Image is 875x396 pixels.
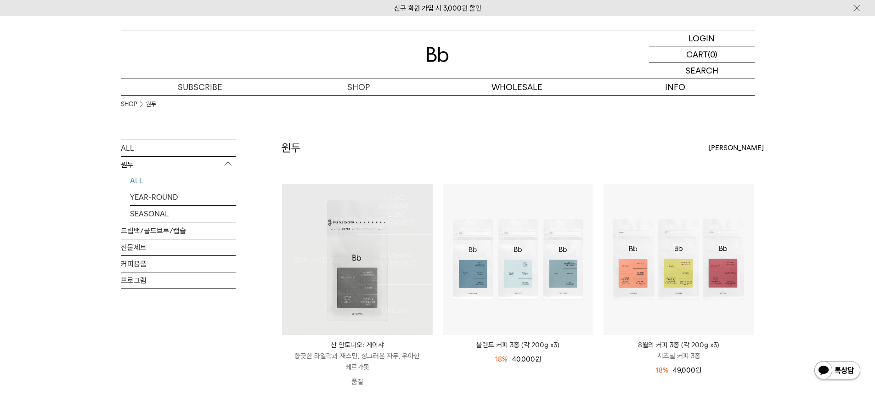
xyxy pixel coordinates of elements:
[130,173,236,189] a: ALL
[282,140,301,156] h2: 원두
[282,184,433,335] img: 1000001220_add2_044.jpg
[282,351,433,373] p: 향긋한 라일락과 재스민, 싱그러운 자두, 우아한 베르가못
[673,366,701,374] span: 49,000
[649,30,755,46] a: LOGIN
[495,354,508,365] div: 18%
[282,339,433,373] a: 산 안토니오: 게이샤 향긋한 라일락과 재스민, 싱그러운 자두, 우아한 베르가못
[604,339,754,351] p: 8월의 커피 3종 (각 200g x3)
[649,46,755,62] a: CART (0)
[282,339,433,351] p: 산 안토니오: 게이샤
[121,157,236,173] p: 원두
[604,339,754,362] a: 8월의 커피 3종 (각 200g x3) 시즈널 커피 3종
[443,184,593,335] img: 블렌드 커피 3종 (각 200g x3)
[709,142,764,153] span: [PERSON_NAME]
[427,47,449,62] img: 로고
[121,223,236,239] a: 드립백/콜드브루/캡슐
[438,79,596,95] p: WHOLESALE
[689,30,715,46] p: LOGIN
[279,79,438,95] a: SHOP
[121,239,236,255] a: 선물세트
[443,339,593,351] a: 블렌드 커피 3종 (각 200g x3)
[121,100,137,109] a: SHOP
[130,189,236,205] a: YEAR-ROUND
[121,79,279,95] a: SUBSCRIBE
[121,272,236,289] a: 프로그램
[535,355,541,363] span: 원
[604,351,754,362] p: 시즈널 커피 3종
[121,256,236,272] a: 커피용품
[130,206,236,222] a: SEASONAL
[685,62,718,79] p: SEARCH
[686,46,708,62] p: CART
[604,184,754,335] img: 8월의 커피 3종 (각 200g x3)
[596,79,755,95] p: INFO
[282,373,433,391] p: 품절
[282,184,433,335] a: 산 안토니오: 게이샤
[394,4,481,12] a: 신규 회원 가입 시 3,000원 할인
[656,365,668,376] div: 18%
[121,140,236,156] a: ALL
[695,366,701,374] span: 원
[708,46,717,62] p: (0)
[146,100,156,109] a: 원두
[813,360,861,382] img: 카카오톡 채널 1:1 채팅 버튼
[512,355,541,363] span: 40,000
